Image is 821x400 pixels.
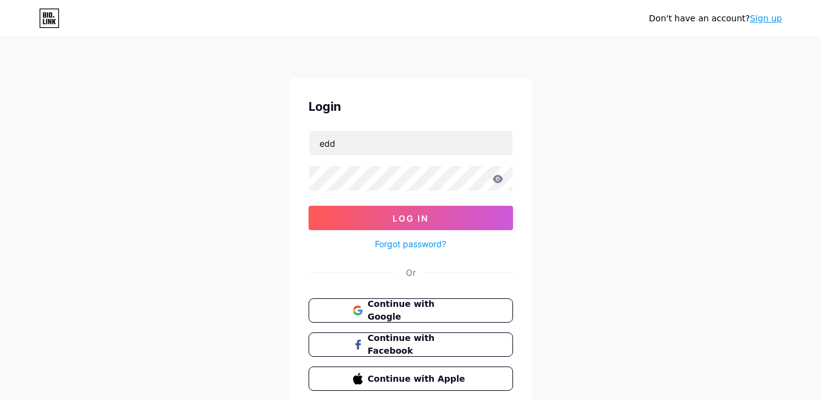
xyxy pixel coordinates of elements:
[309,367,513,391] button: Continue with Apple
[649,12,782,25] div: Don't have an account?
[375,237,446,250] a: Forgot password?
[309,131,512,155] input: Username
[368,373,468,385] span: Continue with Apple
[309,298,513,323] button: Continue with Google
[309,97,513,116] div: Login
[406,266,416,279] div: Or
[309,332,513,357] button: Continue with Facebook
[309,206,513,230] button: Log In
[393,213,428,223] span: Log In
[368,298,468,323] span: Continue with Google
[368,332,468,357] span: Continue with Facebook
[750,13,782,23] a: Sign up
